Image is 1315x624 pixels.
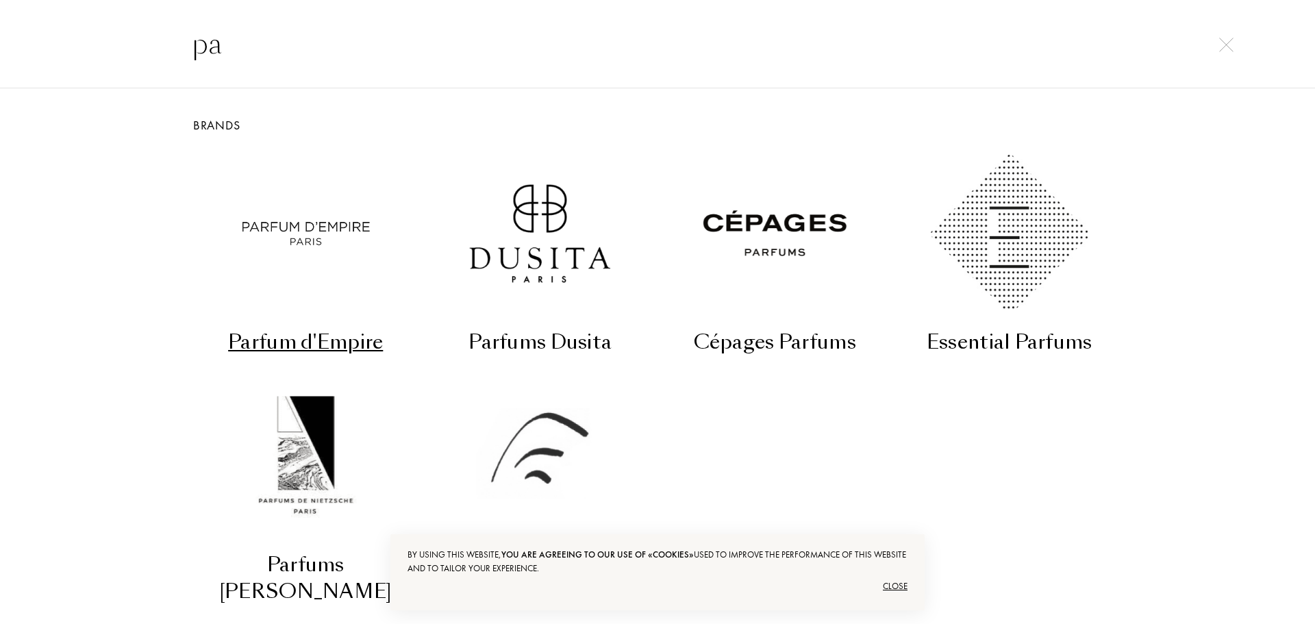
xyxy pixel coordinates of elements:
[188,134,423,357] a: Parfum d'EmpireParfum d'Empire
[164,23,1151,64] input: Search
[663,329,887,355] div: Cépages Parfums
[931,155,1088,312] img: Essential Parfums
[697,155,853,312] img: Cépages Parfums
[657,134,892,357] a: Cépages ParfumsCépages Parfums
[898,329,1122,355] div: Essential Parfums
[408,548,907,575] div: By using this website, used to improve the performance of this website and to tailor your experie...
[462,377,618,534] img: L'Orchestre Parfum
[188,357,423,606] a: Parfums de NietzscheParfums [PERSON_NAME]
[178,116,1137,134] div: Brands
[1219,38,1233,52] img: cross.svg
[408,575,907,597] div: Close
[194,551,418,606] div: Parfums [PERSON_NAME]
[194,329,418,355] div: Parfum d'Empire
[501,549,694,560] span: you are agreeing to our use of «cookies»
[423,134,658,357] a: Parfums DusitaParfums Dusita
[227,155,384,312] img: Parfum d'Empire
[892,134,1127,357] a: Essential ParfumsEssential Parfums
[462,155,618,312] img: Parfums Dusita
[227,377,384,534] img: Parfums de Nietzsche
[429,329,653,355] div: Parfums Dusita
[423,357,658,606] a: L'Orchestre ParfumL'Orchestre Parfum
